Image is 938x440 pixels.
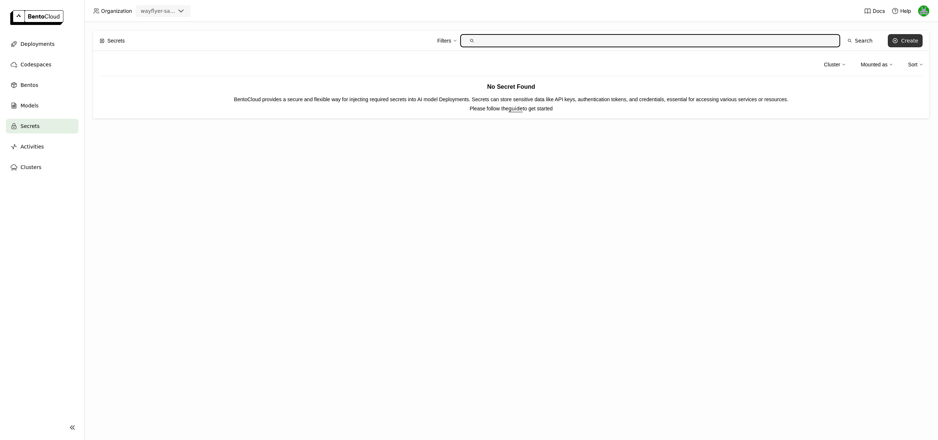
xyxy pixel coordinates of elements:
span: Codespaces [21,60,51,69]
button: Create [888,34,923,47]
div: Create [901,38,918,44]
span: Clusters [21,163,41,172]
h3: No Secret Found [99,82,923,92]
div: Sort [908,60,917,69]
img: logo [10,10,63,25]
a: Docs [864,7,885,15]
span: Deployments [21,40,55,48]
span: Help [900,8,911,14]
span: Bentos [21,81,38,89]
div: Mounted as [861,60,887,69]
a: guide [508,106,522,111]
div: wayflyer-sandbox [141,7,175,15]
a: Models [6,98,78,113]
a: Deployments [6,37,78,51]
div: Sort [908,57,923,72]
span: Models [21,101,38,110]
p: Please follow the to get started [99,104,923,113]
span: Docs [873,8,885,14]
a: Clusters [6,160,78,175]
span: Activities [21,142,44,151]
div: Filters [437,37,451,45]
div: Filters [437,33,457,48]
span: Secrets [21,122,40,131]
div: Cluster [824,60,840,69]
input: Selected wayflyer-sandbox. [176,8,177,15]
img: Sean Hickey [918,5,929,16]
button: Search [843,34,877,47]
div: Mounted as [861,57,893,72]
a: Secrets [6,119,78,133]
a: Bentos [6,78,78,92]
span: Secrets [107,37,125,45]
span: Organization [101,8,132,14]
a: Activities [6,139,78,154]
a: Codespaces [6,57,78,72]
div: Help [891,7,911,15]
div: Cluster [824,57,846,72]
p: BentoCloud provides a secure and flexible way for injecting required secrets into AI model Deploy... [99,95,923,103]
